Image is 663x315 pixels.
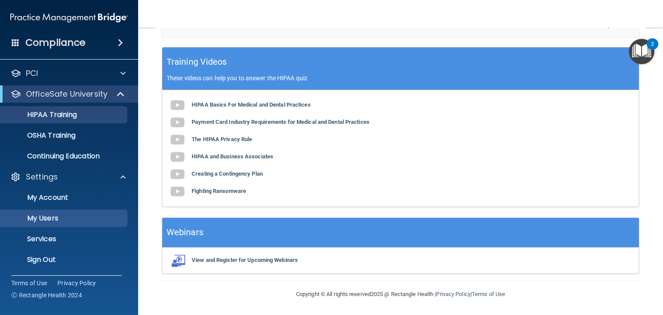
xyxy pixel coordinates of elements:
[472,291,505,297] a: Terms of Use
[436,291,470,297] a: Privacy Policy
[192,188,246,194] b: Fighting Ransomware
[26,172,58,182] p: Settings
[192,257,298,263] b: View and Register for Upcoming Webinars
[192,136,252,142] b: The HIPAA Privacy Rule
[651,44,654,55] div: 2
[25,37,85,49] h4: Compliance
[192,170,263,177] b: Creating a Contingency Plan
[10,68,126,79] a: PCI
[169,183,186,200] img: gray_youtube_icon.38fcd6cc.png
[192,153,273,160] b: HIPAA and Business Associates
[514,258,653,293] iframe: Drift Widget Chat Controller
[169,131,186,148] img: gray_youtube_icon.38fcd6cc.png
[57,279,96,287] a: Privacy Policy
[11,291,82,299] span: Ⓒ Rectangle Health 2024
[192,101,311,108] b: HIPAA Basics For Medical and Dental Practices
[6,255,123,264] p: Sign Out
[26,68,38,79] p: PCI
[629,39,654,64] button: Open Resource Center, 2 new notifications
[569,22,611,28] a: Download Policy
[167,225,203,240] h5: Webinars
[243,280,558,308] div: Copyright © All rights reserved 2025 @ Rectangle Health | |
[10,172,126,182] a: Settings
[169,254,186,267] img: webinarIcon.c7ebbf15.png
[6,214,123,223] p: My Users
[11,279,47,287] a: Terms of Use
[10,89,125,99] a: OfficeSafe University
[169,166,186,183] img: gray_youtube_icon.38fcd6cc.png
[169,148,186,166] img: gray_youtube_icon.38fcd6cc.png
[6,152,123,161] p: Continuing Education
[192,119,369,125] b: Payment Card Industry Requirements for Medical and Dental Practices
[167,54,227,69] h5: Training Videos
[6,131,76,140] p: OSHA Training
[26,89,107,99] p: OfficeSafe University
[167,75,635,82] p: These videos can help you to answer the HIPAA quiz
[10,9,128,26] img: PMB logo
[6,235,123,243] p: Services
[169,114,186,131] img: gray_youtube_icon.38fcd6cc.png
[6,110,77,119] p: HIPAA Training
[6,193,123,202] p: My Account
[169,97,186,114] img: gray_youtube_icon.38fcd6cc.png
